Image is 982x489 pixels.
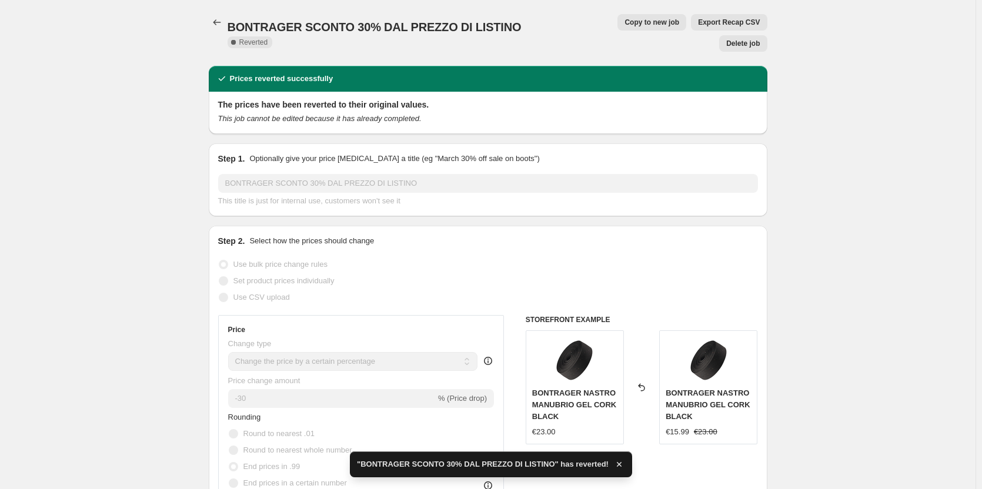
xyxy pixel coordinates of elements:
[209,14,225,31] button: Price change jobs
[218,174,758,193] input: 30% off holiday sale
[617,14,686,31] button: Copy to new job
[666,388,750,421] span: BONTRAGER NASTRO MANUBRIO GEL CORK BLACK
[239,38,268,47] span: Reverted
[551,337,598,384] img: 71180496-873a-4e6f-a503-7eed182b7f74_80x.png
[233,276,335,285] span: Set product prices individually
[228,413,261,421] span: Rounding
[243,429,315,438] span: Round to nearest .01
[694,426,717,438] strike: €23.00
[243,462,300,471] span: End prices in .99
[228,339,272,348] span: Change type
[526,315,758,324] h6: STOREFRONT EXAMPLE
[719,35,767,52] button: Delete job
[228,376,300,385] span: Price change amount
[532,426,556,438] div: €23.00
[228,325,245,334] h3: Price
[228,21,522,34] span: BONTRAGER SCONTO 30% DAL PREZZO DI LISTINO
[243,478,347,487] span: End prices in a certain number
[624,18,679,27] span: Copy to new job
[218,99,758,110] h2: The prices have been reverted to their original values.
[685,337,732,384] img: 71180496-873a-4e6f-a503-7eed182b7f74_80x.png
[357,458,609,470] span: "BONTRAGER SCONTO 30% DAL PREZZO DI LISTINO" has reverted!
[249,235,374,247] p: Select how the prices should change
[218,114,422,123] i: This job cannot be edited because it has already completed.
[243,446,352,454] span: Round to nearest whole number
[438,394,487,403] span: % (Price drop)
[666,426,689,438] div: €15.99
[228,389,436,408] input: -15
[218,153,245,165] h2: Step 1.
[726,39,760,48] span: Delete job
[482,355,494,367] div: help
[698,18,760,27] span: Export Recap CSV
[233,293,290,302] span: Use CSV upload
[230,73,333,85] h2: Prices reverted successfully
[691,14,767,31] button: Export Recap CSV
[218,235,245,247] h2: Step 2.
[218,196,400,205] span: This title is just for internal use, customers won't see it
[249,153,539,165] p: Optionally give your price [MEDICAL_DATA] a title (eg "March 30% off sale on boots")
[532,388,616,421] span: BONTRAGER NASTRO MANUBRIO GEL CORK BLACK
[233,260,328,269] span: Use bulk price change rules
